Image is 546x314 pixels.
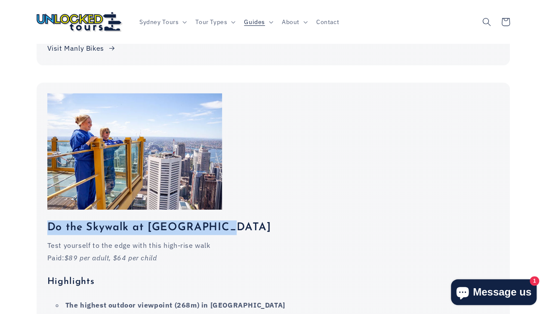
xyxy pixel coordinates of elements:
[47,252,499,264] p: Paid:
[277,12,311,30] summary: About
[134,12,190,30] summary: Sydney Tours
[448,279,539,307] inbox-online-store-chat: Shopify online store chat
[65,301,285,309] strong: The highest outdoor viewpoint (268m) in [GEOGRAPHIC_DATA]
[316,18,339,25] span: Contact
[47,239,499,252] p: Test yourself to the edge with this high-rise walk
[311,12,344,30] a: Contact
[477,12,496,31] summary: Search
[282,18,299,25] span: About
[33,9,126,35] a: Unlocked Tours
[47,42,116,55] a: Visit Manly Bikes
[139,18,179,25] span: Sydney Tours
[239,12,277,30] summary: Guides
[65,253,157,262] em: $89 per adult, $64 per child
[47,276,499,287] h4: Highlights
[190,12,239,30] summary: Tour Types
[244,18,265,25] span: Guides
[37,12,123,32] img: Unlocked Tours
[195,18,227,25] span: Tour Types
[47,220,499,235] h3: Do the Skywalk at [GEOGRAPHIC_DATA]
